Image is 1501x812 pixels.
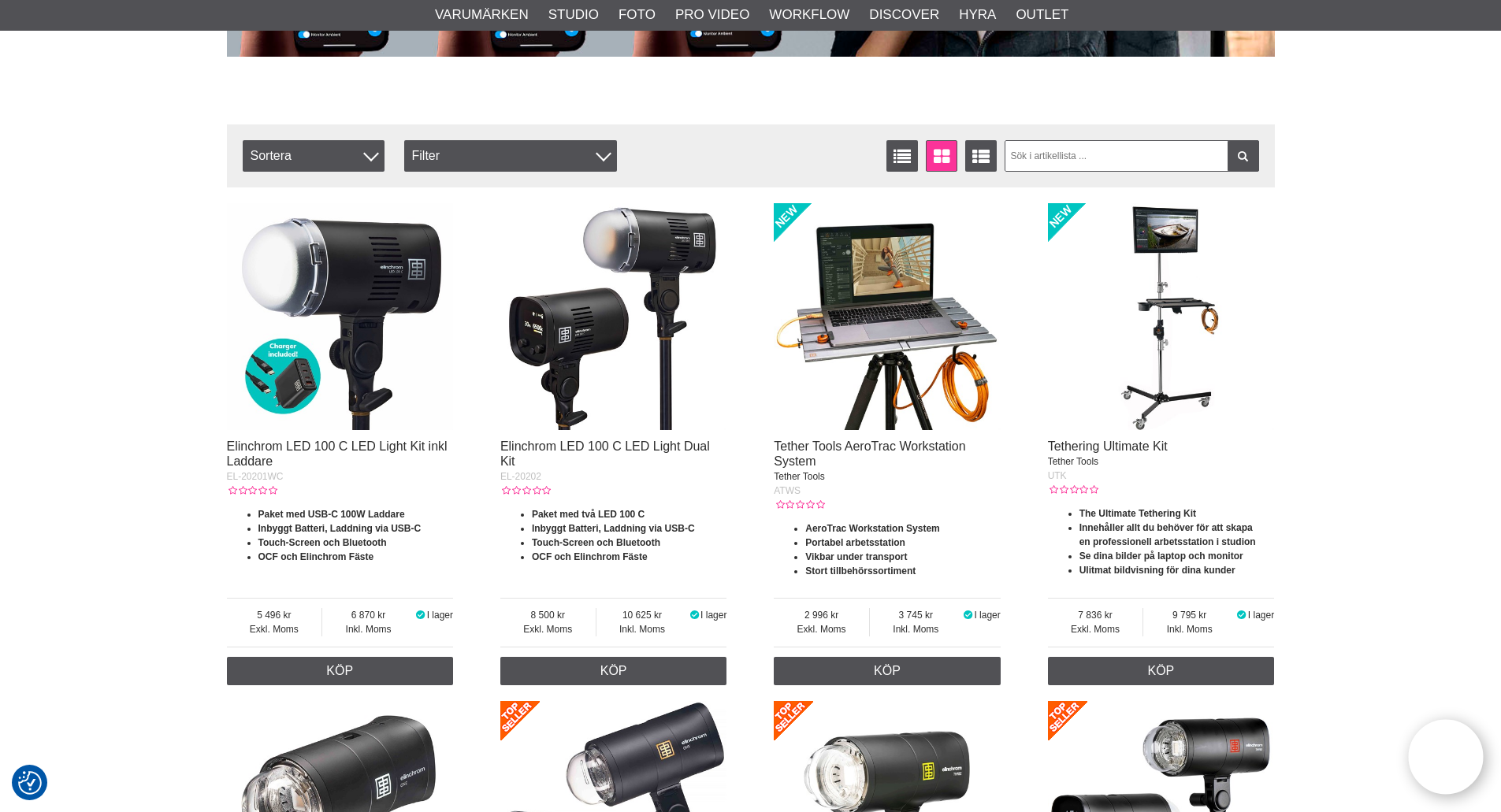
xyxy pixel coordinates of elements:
[774,471,824,482] span: Tether Tools
[596,622,689,636] span: Inkl. Moms
[1016,5,1068,25] a: Outlet
[18,771,42,795] img: Revisit consent button
[227,203,454,430] img: Elinchrom LED 100 C LED Light Kit inkl Laddare
[1143,608,1235,622] span: 9 795
[1079,551,1243,562] strong: Se dina bilder på laptop och monitor
[886,140,918,172] a: Listvisning
[227,484,277,498] div: Kundbetyg: 0
[500,203,727,430] img: Elinchrom LED 100 C LED Light Dual Kit
[926,140,957,172] a: Fönstervisning
[18,769,42,797] button: Samtyckesinställningar
[404,140,617,172] div: Filter
[1048,483,1098,497] div: Kundbetyg: 0
[962,610,975,621] i: I lager
[227,622,322,636] span: Exkl. Moms
[869,5,939,25] a: Discover
[322,622,414,636] span: Inkl. Moms
[414,610,427,621] i: I lager
[1048,456,1098,467] span: Tether Tools
[774,622,869,636] span: Exkl. Moms
[532,509,645,520] strong: Paket med två LED 100 C
[1048,657,1275,685] a: Köp
[805,551,907,562] strong: Vikbar under transport
[870,622,962,636] span: Inkl. Moms
[500,439,710,468] a: Elinchrom LED 100 C LED Light Dual Kit
[532,551,648,562] strong: OCF och Elinchrom Fäste
[500,471,541,482] span: EL-20202
[596,608,689,622] span: 10 625
[532,523,695,534] strong: Inbyggt Batteri, Laddning via USB-C
[1005,140,1259,172] input: Sök i artikellista ...
[959,5,996,25] a: Hyra
[500,608,596,622] span: 8 500
[805,565,916,577] strong: Stort tillbehörssortiment
[258,509,405,520] strong: Paket med USB-C 100W Laddare
[1228,140,1259,172] a: Filtrera
[532,537,660,548] strong: Touch-Screen och Bluetooth
[1048,439,1168,453] a: Tethering Ultimate Kit
[548,5,599,25] a: Studio
[500,657,727,685] a: Köp
[774,439,965,468] a: Tether Tools AeroTrac Workstation System
[774,498,824,512] div: Kundbetyg: 0
[1079,565,1235,576] strong: Ulitmat bildvisning för dina kunder
[700,610,726,621] span: I lager
[435,5,529,25] a: Varumärken
[974,610,1000,621] span: I lager
[774,203,1001,430] img: Tether Tools AeroTrac Workstation System
[870,608,962,622] span: 3 745
[322,608,414,622] span: 6 870
[1048,622,1143,636] span: Exkl. Moms
[1248,610,1274,621] span: I lager
[258,551,374,562] strong: OCF och Elinchrom Fäste
[500,484,551,498] div: Kundbetyg: 0
[1079,508,1196,519] strong: The Ultimate Tethering Kit
[675,5,749,25] a: Pro Video
[1048,203,1275,430] img: Tethering Ultimate Kit
[258,523,422,534] strong: Inbyggt Batteri, Laddning via USB-C
[805,537,905,548] strong: Portabel arbetsstation
[227,608,322,622] span: 5 496
[1143,622,1235,636] span: Inkl. Moms
[774,608,869,622] span: 2 996
[619,5,656,25] a: Foto
[1048,470,1067,481] span: UTK
[1235,610,1248,621] i: I lager
[965,140,997,172] a: Utökad listvisning
[500,622,596,636] span: Exkl. Moms
[227,657,454,685] a: Köp
[1079,522,1253,533] strong: Innehåller allt du behöver för att skapa
[805,523,940,534] strong: AeroTrac Workstation System
[1079,536,1256,547] strong: en professionell arbetsstation i studion
[258,537,387,548] strong: Touch-Screen och Bluetooth
[688,610,700,621] i: I lager
[774,485,801,496] span: ATWS
[774,657,1001,685] a: Köp
[227,439,448,468] a: Elinchrom LED 100 C LED Light Kit inkl Laddare
[1048,608,1143,622] span: 7 836
[227,471,284,482] span: EL-20201WC
[243,140,385,172] span: Sortera
[427,610,453,621] span: I lager
[769,5,849,25] a: Workflow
